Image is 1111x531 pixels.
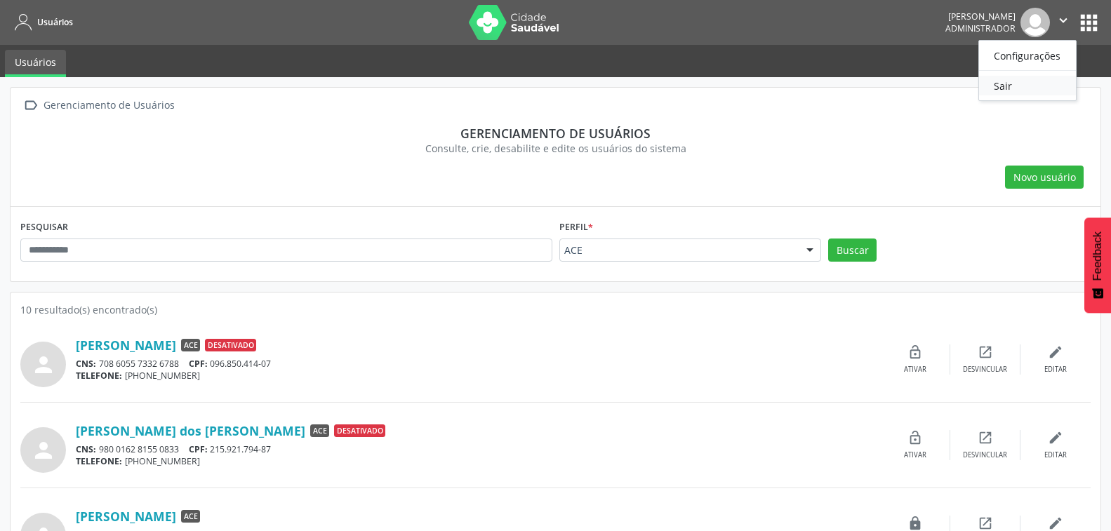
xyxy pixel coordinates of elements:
div: Editar [1044,450,1067,460]
span: Desativado [205,339,256,351]
div: Gerenciamento de Usuários [41,95,177,116]
i: open_in_new [978,516,993,531]
ul:  [978,40,1077,101]
button: apps [1077,11,1101,35]
span: TELEFONE: [76,455,122,467]
div: Ativar [904,365,926,375]
i:  [1056,13,1071,28]
a: Usuários [10,11,73,34]
div: 708 6055 7332 6788 096.850.414-07 [76,358,880,370]
span: Novo usuário [1013,170,1076,184]
a: [PERSON_NAME] [76,337,176,353]
span: Administrador [945,22,1016,34]
div: [PHONE_NUMBER] [76,455,880,467]
span: TELEFONE: [76,370,122,382]
button:  [1050,8,1077,37]
span: Usuários [37,16,73,28]
span: ACE [181,339,200,351]
a: Usuários [5,50,66,77]
span: Feedback [1091,231,1104,281]
label: Perfil [559,217,593,238]
button: Feedback - Mostrar pesquisa [1084,217,1111,313]
div: Editar [1044,365,1067,375]
span: CNS: [76,443,96,455]
div: [PERSON_NAME] [945,11,1016,22]
div: 980 0162 8155 0833 215.921.794-87 [76,443,880,455]
a: Configurações [979,46,1076,65]
span: ACE [181,510,200,523]
div: Desvincular [963,450,1007,460]
img: img [1020,8,1050,37]
div: 10 resultado(s) encontrado(s) [20,302,1091,317]
div: Ativar [904,450,926,460]
span: CNS: [76,358,96,370]
label: PESQUISAR [20,217,68,238]
i: person [31,352,56,377]
i: edit [1048,516,1063,531]
div: Desvincular [963,365,1007,375]
i: open_in_new [978,430,993,445]
i: edit [1048,430,1063,445]
i: person [31,438,56,463]
i: lock [907,516,923,531]
span: CPF: [189,443,208,455]
i:  [20,95,41,116]
span: ACE [564,243,793,257]
i: lock_open [907,430,923,445]
div: [PHONE_NUMBER] [76,370,880,382]
a: Sair [979,76,1076,95]
span: CPF: [189,358,208,370]
i: lock_open [907,344,923,360]
span: Desativado [334,424,385,437]
i: open_in_new [978,344,993,360]
i: edit [1048,344,1063,360]
a: [PERSON_NAME] dos [PERSON_NAME] [76,423,305,438]
a: [PERSON_NAME] [76,509,176,524]
div: Gerenciamento de usuários [30,126,1081,141]
a:  Gerenciamento de Usuários [20,95,177,116]
button: Buscar [828,238,877,262]
button: Novo usuário [1005,166,1084,189]
span: ACE [310,424,329,437]
div: Consulte, crie, desabilite e edite os usuários do sistema [30,141,1081,156]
